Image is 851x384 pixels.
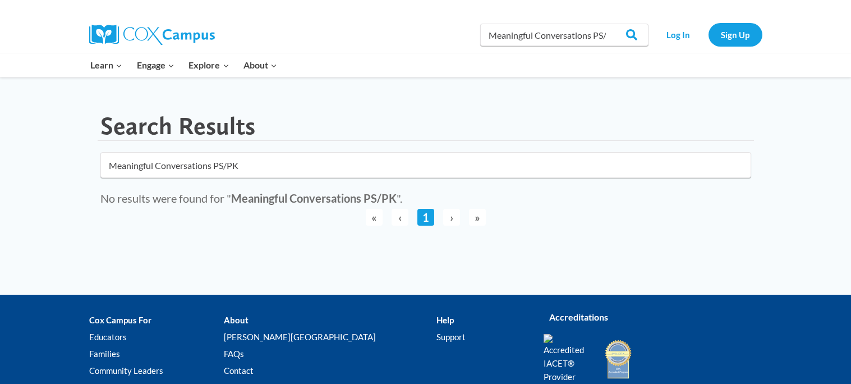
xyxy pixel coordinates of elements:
[549,312,608,322] strong: Accreditations
[100,111,255,141] h1: Search Results
[84,53,284,77] nav: Primary Navigation
[436,328,526,345] a: Support
[224,328,436,345] a: [PERSON_NAME][GEOGRAPHIC_DATA]
[480,24,648,46] input: Search Cox Campus
[89,328,224,345] a: Educators
[90,58,122,72] span: Learn
[89,25,215,45] img: Cox Campus
[654,23,703,46] a: Log In
[100,189,751,207] div: No results were found for " ".
[544,334,591,383] img: Accredited IACET® Provider
[100,152,751,178] input: Search for...
[224,345,436,362] a: FAQs
[392,209,408,226] span: ‹
[231,191,397,205] strong: Meaningful Conversations PS/PK
[243,58,277,72] span: About
[366,209,383,226] span: «
[137,58,174,72] span: Engage
[89,345,224,362] a: Families
[224,362,436,379] a: Contact
[188,58,229,72] span: Explore
[709,23,762,46] a: Sign Up
[89,362,224,379] a: Community Leaders
[417,209,434,226] a: 1
[604,339,632,380] img: IDA Accredited
[469,209,486,226] span: »
[443,209,460,226] span: ›
[654,23,762,46] nav: Secondary Navigation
